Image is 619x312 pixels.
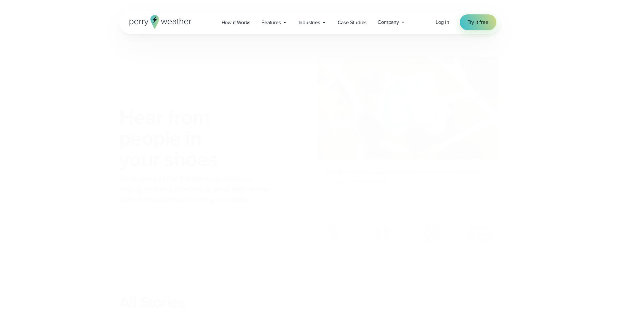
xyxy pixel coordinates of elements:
span: How it Works [222,19,251,26]
a: Try it free [460,14,496,30]
span: Industries [299,19,320,26]
a: Log in [436,18,449,26]
span: Features [261,19,281,26]
a: Case Studies [332,16,372,29]
span: Case Studies [338,19,367,26]
span: Try it free [468,18,488,26]
span: Company [378,18,399,26]
a: How it Works [216,16,256,29]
